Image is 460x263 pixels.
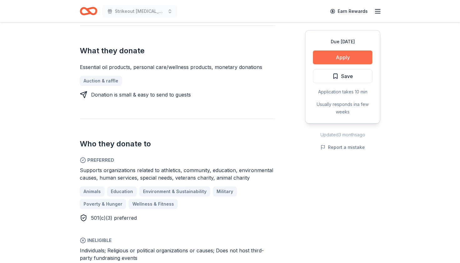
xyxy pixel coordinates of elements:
span: Save [341,72,353,80]
span: Poverty & Hunger [84,200,122,208]
h2: What they donate [80,46,275,56]
span: Ineligible [80,237,275,244]
div: Essential oil products, personal care/wellness products, monetary donations [80,63,275,71]
a: Auction & raffle [80,76,122,86]
button: Save [313,69,372,83]
a: Military [213,187,237,197]
a: Home [80,4,97,18]
a: Environment & Sustainability [139,187,210,197]
div: Updated 3 months ago [305,131,380,139]
span: Military [217,188,233,195]
button: Report a mistake [320,144,365,151]
button: Strikeout [MEDICAL_DATA] [102,5,177,18]
span: Education [111,188,133,195]
div: Donation is small & easy to send to guests [91,91,191,98]
a: Animals [80,187,105,197]
div: Due [DATE] [313,38,372,45]
span: Strikeout [MEDICAL_DATA] [115,8,165,15]
a: Poverty & Hunger [80,199,126,209]
span: Animals [84,188,101,195]
button: Apply [313,50,372,64]
span: Individuals; Religious or political organizations or causes; Does not host third-party fundraisin... [80,247,264,261]
div: Usually responds in a few weeks [313,101,372,116]
span: Environment & Sustainability [143,188,207,195]
h2: Who they donate to [80,139,275,149]
a: Earn Rewards [326,6,371,17]
span: 501(c)(3) preferred [91,215,137,221]
a: Wellness & Fitness [129,199,178,209]
span: Wellness & Fitness [132,200,174,208]
span: Preferred [80,156,275,164]
span: Supports organizations related to athletics, community, education, environmental causes, human se... [80,167,273,181]
div: Application takes 10 min [313,88,372,96]
a: Education [107,187,137,197]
